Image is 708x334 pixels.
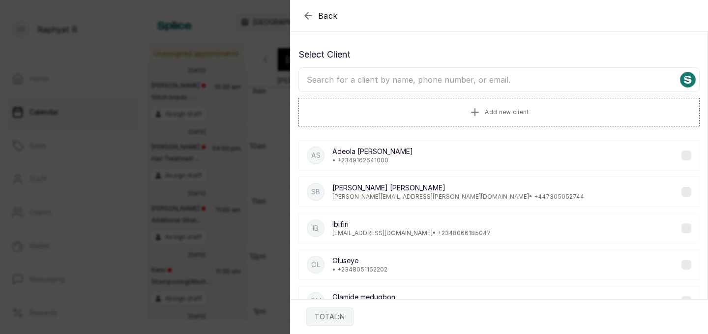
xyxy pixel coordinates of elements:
p: [PERSON_NAME][EMAIL_ADDRESS][PERSON_NAME][DOMAIN_NAME] • +44 7305052744 [332,193,584,201]
p: TOTAL: ₦ [315,312,345,322]
p: Om [310,296,322,306]
input: Search for a client by name, phone number, or email. [298,67,700,92]
p: SB [311,187,320,197]
p: AS [311,151,321,160]
p: Select Client [298,48,700,61]
span: Add new client [485,108,529,116]
p: Adeola [PERSON_NAME] [332,147,413,156]
p: [PERSON_NAME] [PERSON_NAME] [332,183,584,193]
button: Back [302,10,338,22]
p: Ol [311,260,320,270]
p: Ibifiri [332,219,491,229]
p: [EMAIL_ADDRESS][DOMAIN_NAME] • +234 8066185047 [332,229,491,237]
p: Oluseye [332,256,387,266]
span: Back [318,10,338,22]
p: • +234 9162641000 [332,156,413,164]
button: Add new client [298,98,700,126]
p: Ib [313,223,319,233]
p: Olamide medugbon [332,292,480,302]
p: • +234 8051162202 [332,266,387,273]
